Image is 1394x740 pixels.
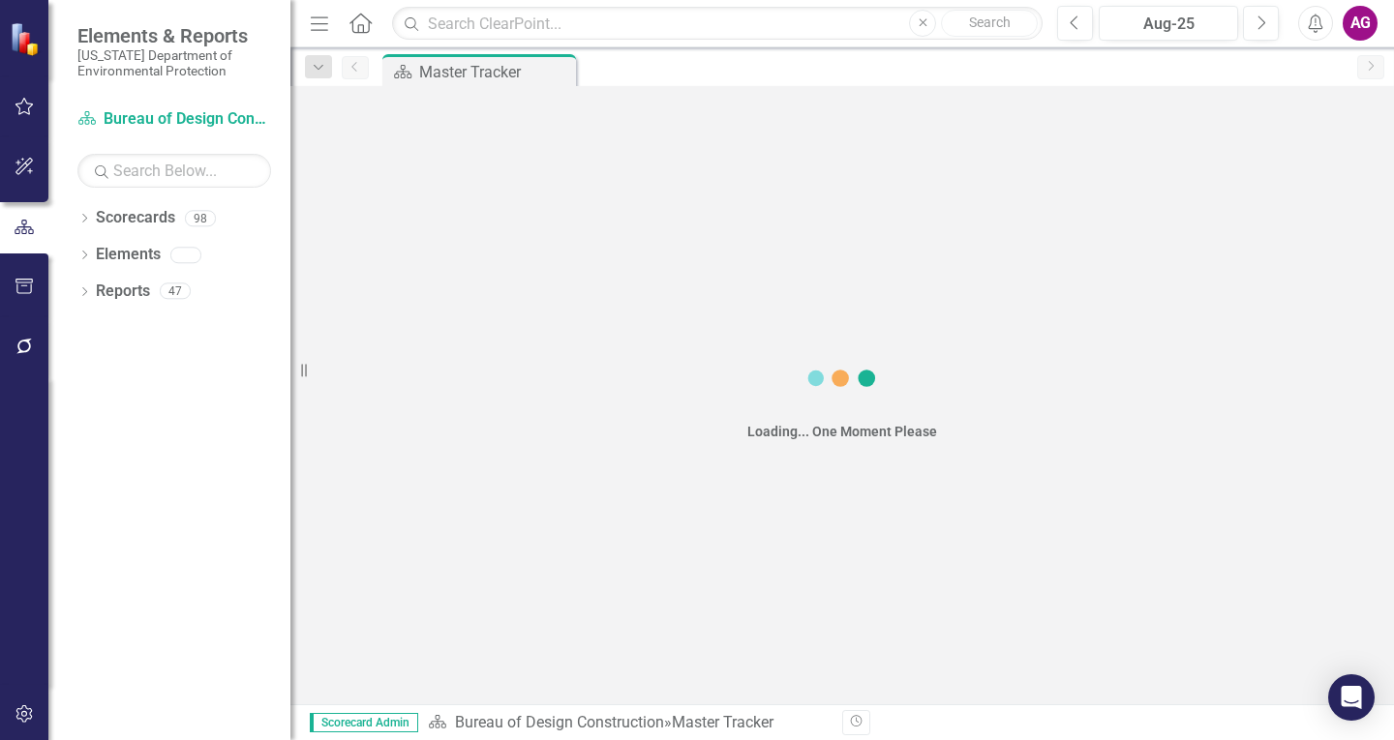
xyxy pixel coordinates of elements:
a: Reports [96,281,150,303]
a: Scorecards [96,207,175,229]
div: Master Tracker [419,60,571,84]
img: ClearPoint Strategy [9,21,45,57]
a: Elements [96,244,161,266]
div: Open Intercom Messenger [1328,674,1375,721]
small: [US_STATE] Department of Environmental Protection [77,47,271,79]
a: Bureau of Design Construction [77,108,271,131]
div: Aug-25 [1106,13,1231,36]
button: Search [941,10,1038,37]
div: » [428,712,828,734]
a: Bureau of Design Construction [455,713,664,731]
div: 98 [185,210,216,226]
div: 47 [160,283,191,300]
button: Aug-25 [1099,6,1238,41]
span: Search [969,15,1011,30]
div: Loading... One Moment Please [747,422,937,441]
button: AG [1343,6,1378,41]
input: Search ClearPoint... [392,7,1043,41]
input: Search Below... [77,154,271,188]
span: Elements & Reports [77,24,271,47]
div: Master Tracker [672,713,773,731]
span: Scorecard Admin [310,713,418,732]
